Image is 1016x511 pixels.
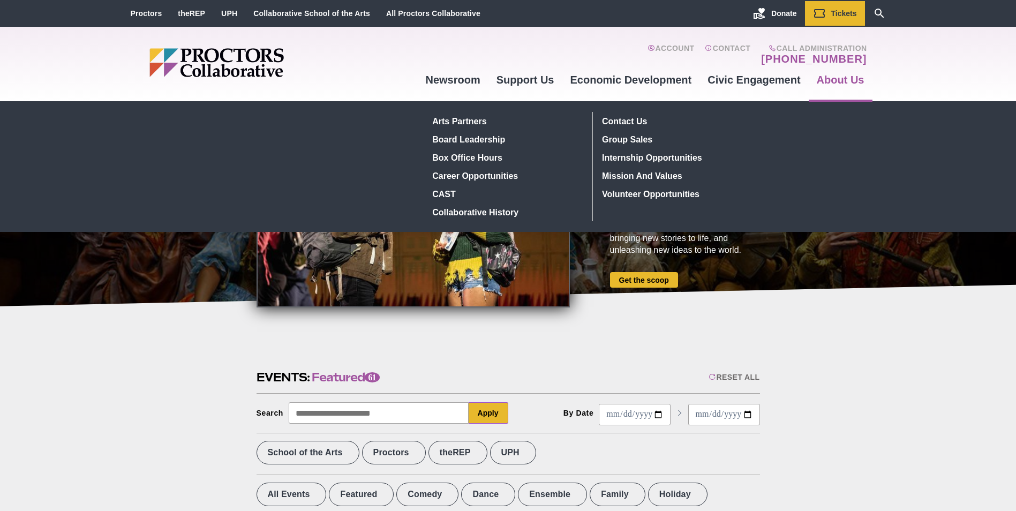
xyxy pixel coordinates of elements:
div: We are changing expectations on how the arts can serve a community, bringing new stories to life,... [610,209,760,256]
label: Dance [461,483,515,506]
a: theREP [178,9,205,18]
a: Civic Engagement [699,65,808,94]
a: Internship Opportunities [598,148,755,167]
a: Tickets [805,1,865,26]
a: Collaborative History [428,203,584,221]
a: Account [648,44,694,65]
a: Newsroom [417,65,488,94]
img: Proctors logo [149,48,366,77]
a: Career Opportunities [428,167,584,185]
label: School of the Arts [257,441,359,464]
div: Search [257,409,284,417]
span: Featured [312,369,380,386]
a: Board Leadership [428,130,584,148]
a: Proctors [131,9,162,18]
a: Economic Development [562,65,700,94]
button: Apply [469,402,508,424]
a: Search [865,1,894,26]
a: Arts Partners [428,112,584,130]
label: Comedy [396,483,458,506]
a: All Proctors Collaborative [386,9,480,18]
div: By Date [563,409,594,417]
label: UPH [490,441,536,464]
a: Group Sales [598,130,755,148]
span: Call Administration [758,44,867,52]
div: Reset All [709,373,759,381]
label: Proctors [362,441,426,464]
a: Box Office hours [428,148,584,167]
label: Family [590,483,645,506]
a: Support Us [488,65,562,94]
a: Volunteer Opportunities [598,185,755,203]
span: 61 [365,372,380,382]
label: theREP [428,441,487,464]
a: Collaborative School of the Arts [253,9,370,18]
a: UPH [221,9,237,18]
a: About Us [809,65,872,94]
a: Contact [705,44,750,65]
h2: Events: [257,369,380,386]
span: Donate [771,9,796,18]
a: Contact Us [598,112,755,130]
label: Ensemble [518,483,587,506]
label: Holiday [648,483,708,506]
a: Donate [745,1,804,26]
span: Tickets [831,9,857,18]
label: All Events [257,483,327,506]
a: CAST [428,185,584,203]
a: [PHONE_NUMBER] [761,52,867,65]
a: Mission and Values [598,167,755,185]
label: Featured [329,483,394,506]
a: Get the scoop [610,272,678,288]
